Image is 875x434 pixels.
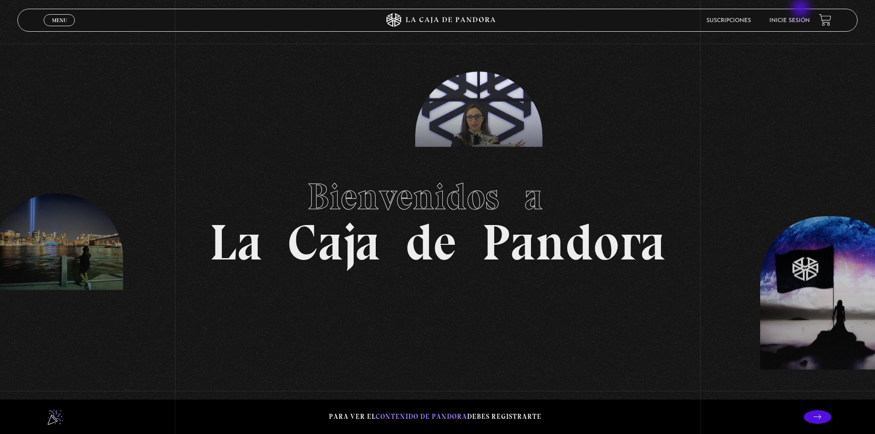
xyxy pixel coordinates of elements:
[769,18,810,23] a: Inicie sesión
[307,175,568,219] span: Bienvenidos a
[329,411,542,423] p: Para ver el debes registrarte
[376,412,467,421] span: contenido de Pandora
[209,167,666,268] h1: La Caja de Pandora
[52,17,67,23] span: Menu
[706,18,751,23] a: Suscripciones
[819,14,831,26] a: View your shopping cart
[49,25,70,32] span: Cerrar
